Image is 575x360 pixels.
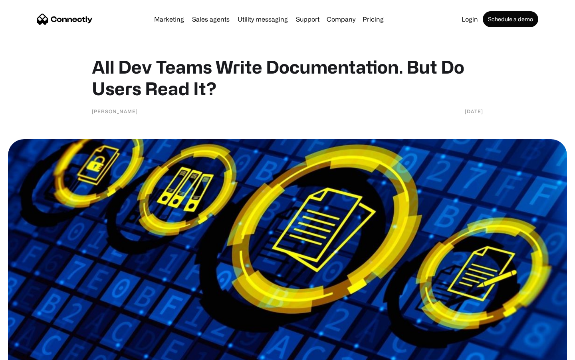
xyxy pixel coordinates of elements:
[234,16,291,22] a: Utility messaging
[483,11,538,27] a: Schedule a demo
[92,107,138,115] div: [PERSON_NAME]
[16,346,48,357] ul: Language list
[92,56,483,99] h1: All Dev Teams Write Documentation. But Do Users Read It?
[8,346,48,357] aside: Language selected: English
[327,14,355,25] div: Company
[293,16,323,22] a: Support
[151,16,187,22] a: Marketing
[458,16,481,22] a: Login
[359,16,387,22] a: Pricing
[189,16,233,22] a: Sales agents
[465,107,483,115] div: [DATE]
